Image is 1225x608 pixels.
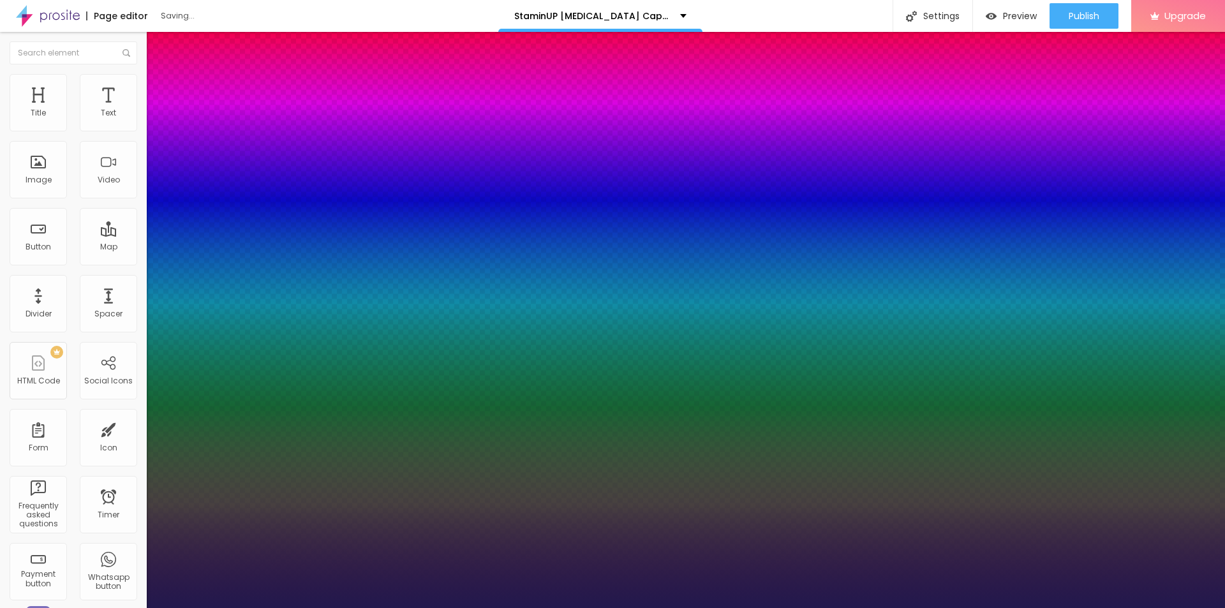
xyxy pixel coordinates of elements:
[86,11,148,20] div: Page editor
[1164,10,1206,21] span: Upgrade
[26,242,51,251] div: Button
[10,41,137,64] input: Search element
[31,108,46,117] div: Title
[26,175,52,184] div: Image
[17,376,60,385] div: HTML Code
[1050,3,1118,29] button: Publish
[13,570,63,588] div: Payment button
[100,242,117,251] div: Map
[906,11,917,22] img: Icone
[26,309,52,318] div: Divider
[101,108,116,117] div: Text
[29,443,48,452] div: Form
[122,49,130,57] img: Icone
[94,309,122,318] div: Spacer
[973,3,1050,29] button: Preview
[1069,11,1099,21] span: Publish
[161,12,308,20] div: Saving...
[986,11,997,22] img: view-1.svg
[83,573,133,591] div: Whatsapp button
[84,376,133,385] div: Social Icons
[98,510,119,519] div: Timer
[13,501,63,529] div: Frequently asked questions
[514,11,671,20] p: StaminUP [MEDICAL_DATA] Capsules [GEOGRAPHIC_DATA] Website
[100,443,117,452] div: Icon
[1003,11,1037,21] span: Preview
[98,175,120,184] div: Video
